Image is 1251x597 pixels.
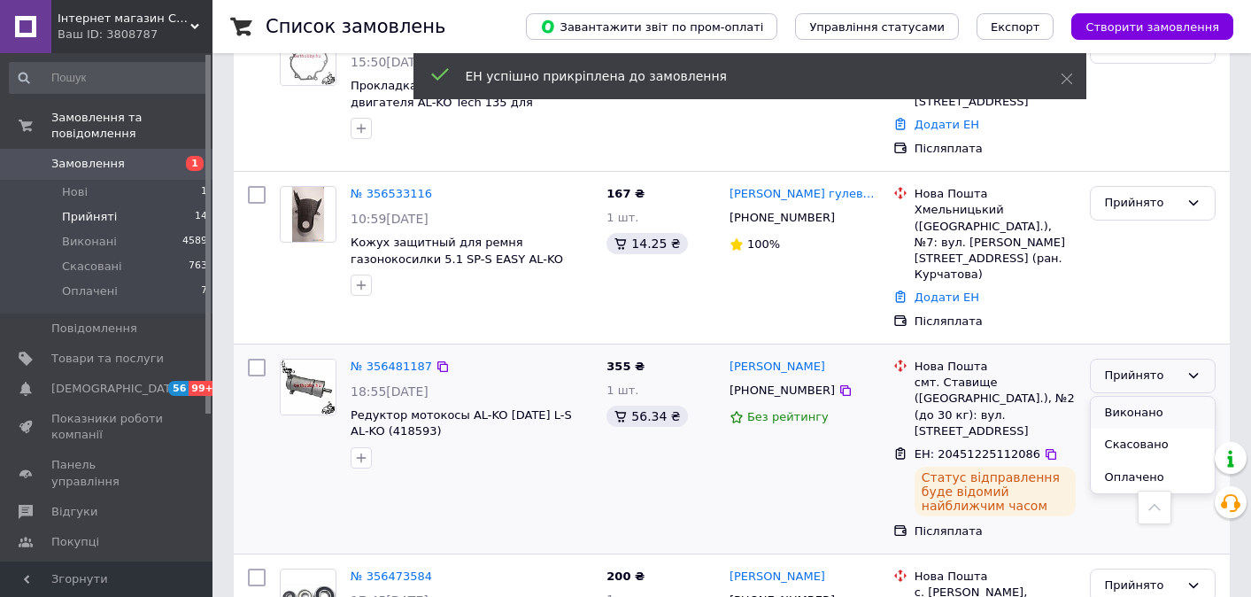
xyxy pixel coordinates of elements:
div: Нова Пошта [915,186,1076,202]
button: Створити замовлення [1071,13,1233,40]
span: Панель управління [51,457,164,489]
span: 100% [747,237,780,251]
div: Післяплата [915,141,1076,157]
li: Оплачено [1091,461,1215,494]
span: Інтернет магазин Струмент [58,11,190,27]
span: 10:59[DATE] [351,212,429,226]
span: Управління статусами [809,20,945,34]
span: Повідомлення [51,321,137,337]
span: Товари та послуги [51,351,164,367]
span: 1 шт. [606,384,638,397]
div: смт. Ставище ([GEOGRAPHIC_DATA].), №2 (до 30 кг): вул. [STREET_ADDRESS] [915,375,1076,439]
span: Замовлення та повідомлення [51,110,212,142]
span: [DEMOGRAPHIC_DATA] [51,381,182,397]
a: № 356481187 [351,360,432,373]
div: Нова Пошта [915,569,1076,585]
a: Додати ЕН [915,118,979,131]
a: Кожух защитный для ремня газонокосилки 5.1 SP-S EASY AL-KO (492231) [351,236,563,282]
div: Хмельницький ([GEOGRAPHIC_DATA].), №7: вул. [PERSON_NAME][STREET_ADDRESS] (ран. Курчатова) [915,202,1076,283]
span: Скасовані [62,259,122,275]
span: Відгуки [51,504,97,520]
span: Показники роботи компанії [51,411,164,443]
div: Післяплата [915,523,1076,539]
input: Пошук [9,62,209,94]
div: Нова Пошта [915,359,1076,375]
span: Покупці [51,534,99,550]
a: Прокладка картера бензинового двигателя AL-KO Tech 135 для газонокосилки Classic 4.24 P-S, парони... [351,79,551,142]
img: Фото товару [281,30,336,85]
button: Управління статусами [795,13,959,40]
span: 15:50[DATE] [351,55,429,69]
span: Створити замовлення [1085,20,1219,34]
span: ЕН: 20451225112086 [915,447,1040,461]
li: Скасовано [1091,429,1215,461]
div: 14.25 ₴ [606,233,687,254]
a: Створити замовлення [1054,19,1233,33]
span: Виконані [62,234,117,250]
span: 1 [201,184,207,200]
span: 1 шт. [606,211,638,224]
div: Ваш ID: 3808787 [58,27,212,43]
span: Прийняті [62,209,117,225]
span: 56 [168,381,189,396]
span: 1 [186,156,204,171]
div: Прийнято [1105,577,1179,595]
span: 14 [195,209,207,225]
span: 99+ [189,381,218,396]
div: Післяплата [915,314,1076,330]
span: Нові [62,184,88,200]
a: [PERSON_NAME] гулеватии [730,186,879,203]
a: Фото товару [280,186,336,243]
div: Прийнято [1105,194,1179,213]
li: Виконано [1091,397,1215,430]
a: Фото товару [280,359,336,415]
span: Замовлення [51,156,125,172]
a: Редуктор мотокосы AL-KO [DATE] L-S AL-KO (418593) [351,408,572,438]
a: [PERSON_NAME] [730,569,825,585]
span: 167 ₴ [606,187,645,200]
img: Фото товару [281,360,336,415]
div: ЕН успішно прикріплена до замовлення [466,67,1016,85]
span: 18:55[DATE] [351,384,429,399]
span: 763 [189,259,207,275]
span: Завантажити звіт по пром-оплаті [540,19,763,35]
a: Додати ЕН [915,291,979,304]
span: 355 ₴ [606,360,645,373]
button: Експорт [977,13,1054,40]
a: № 356533116 [351,187,432,200]
a: № 356473584 [351,570,432,583]
span: 4589 [182,234,207,250]
span: Оплачені [62,283,118,299]
span: 7 [201,283,207,299]
img: Фото товару [292,187,323,242]
h1: Список замовлень [266,16,445,37]
a: [PERSON_NAME] [730,359,825,376]
span: Без рейтингу [747,410,829,423]
div: 56.34 ₴ [606,406,687,427]
span: 200 ₴ [606,570,645,583]
div: [PHONE_NUMBER] [726,379,838,402]
div: [PHONE_NUMBER] [726,206,838,229]
div: Статус відправлення буде відомий найближчим часом [915,467,1076,516]
button: Завантажити звіт по пром-оплаті [526,13,777,40]
span: Експорт [991,20,1040,34]
a: Фото товару [280,29,336,86]
div: Прийнято [1105,367,1179,385]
